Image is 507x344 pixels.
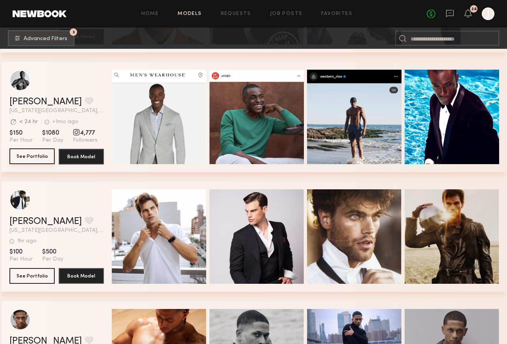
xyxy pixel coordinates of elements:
span: 3 [72,30,75,34]
a: J [482,7,494,20]
span: Per Hour [9,137,33,144]
button: 3Advanced Filters [8,30,74,46]
span: Per Day [42,256,63,263]
div: +1mo ago [52,119,78,125]
a: Job Posts [270,11,303,17]
a: Requests [221,11,251,17]
a: Home [141,11,159,17]
button: Book Model [59,268,104,284]
span: [US_STATE][GEOGRAPHIC_DATA], [GEOGRAPHIC_DATA] [9,108,104,114]
a: See Portfolio [9,149,55,165]
span: Per Day [42,137,63,144]
button: Book Model [59,149,104,165]
div: < 24 hr [19,119,38,125]
span: $150 [9,129,33,137]
a: [PERSON_NAME] [9,97,82,107]
span: $1080 [42,129,63,137]
a: Favorites [321,11,352,17]
button: See Portfolio [9,148,55,164]
button: See Portfolio [9,268,55,284]
span: [US_STATE][GEOGRAPHIC_DATA], [GEOGRAPHIC_DATA] [9,228,104,233]
span: $500 [42,248,63,256]
span: Followers [73,137,98,144]
a: Models [178,11,202,17]
span: Advanced Filters [24,36,67,42]
span: $100 [9,248,33,256]
span: Per Hour [9,256,33,263]
div: 1hr ago [17,239,37,244]
span: 4,777 [73,129,98,137]
div: 28 [471,7,477,11]
a: [PERSON_NAME] [9,217,82,226]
